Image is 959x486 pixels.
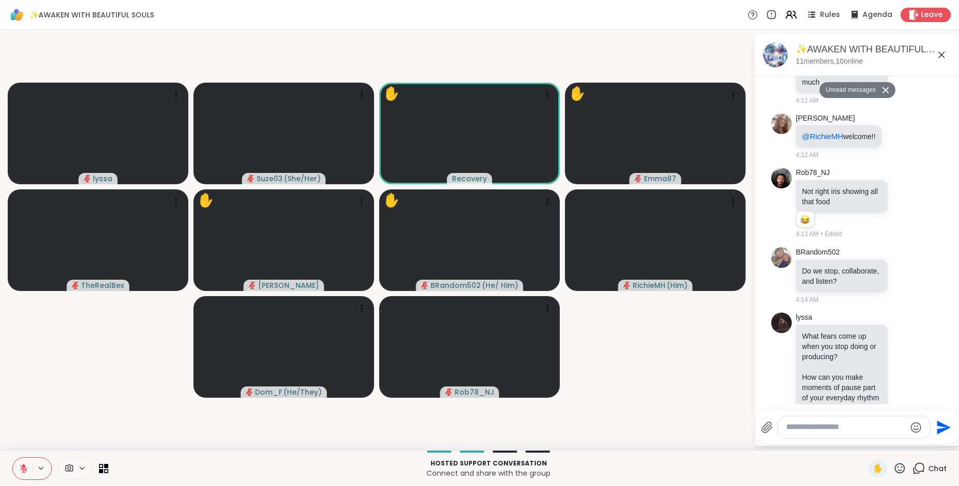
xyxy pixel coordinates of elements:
[928,463,947,474] span: Chat
[81,280,124,290] span: TheRealBex
[455,387,494,397] span: Rob78_NJ
[771,313,792,333] img: https://sharewell-space-live.sfo3.digitaloceanspaces.com/user-generated/ef9b4338-b2e1-457c-a100-b...
[383,84,400,104] div: ✋
[482,280,518,290] span: ( He/ Him )
[198,190,214,210] div: ✋
[819,82,878,99] button: Unread messages
[796,168,830,178] a: Rob78_NJ
[569,84,585,104] div: ✋
[873,462,883,475] span: ✋
[763,43,788,67] img: ✨AWAKEN WITH BEAUTIFUL SOULS, Oct 11
[258,280,319,290] span: [PERSON_NAME]
[796,313,812,323] a: lyssa
[820,229,823,239] span: •
[796,96,818,105] span: 4:12 AM
[771,113,792,134] img: https://sharewell-space-live.sfo3.digitaloceanspaces.com/user-generated/12025a04-e023-4d79-ba6e-0...
[910,421,922,434] button: Emoji picker
[445,388,453,396] span: audio-muted
[255,387,282,397] span: Dom_F
[802,132,843,141] span: @RichieMH
[633,280,666,290] span: RichieMH
[802,131,875,142] p: welcome!!
[667,280,688,290] span: ( Him )
[114,459,863,468] p: Hosted support conversation
[72,282,79,289] span: audio-muted
[796,150,818,160] span: 4:12 AM
[796,43,952,56] div: ✨AWAKEN WITH BEAUTIFUL SOULS, [DATE]
[802,186,882,207] p: Not right iris showing all that food
[249,282,256,289] span: audio-muted
[430,280,481,290] span: BRandom502
[93,173,112,184] span: lyssa
[246,388,253,396] span: audio-muted
[8,6,26,24] img: ShareWell Logomark
[799,216,810,224] button: Reactions: haha
[635,175,642,182] span: audio-muted
[825,229,842,239] span: Edited
[114,468,863,478] p: Connect and share with the group
[247,175,255,182] span: audio-muted
[421,282,428,289] span: audio-muted
[820,10,840,20] span: Rules
[452,173,487,184] span: Recovery
[802,372,882,423] p: How can you make moments of pause part of your everyday rhythm even in small, sacred ways?
[802,266,882,286] p: Do we stop, collaborate, and listen?
[921,10,943,20] span: Leave
[796,56,863,67] p: 11 members, 10 online
[796,211,814,228] div: Reaction list
[796,229,818,239] span: 4:13 AM
[284,173,321,184] span: ( She/Her )
[771,247,792,268] img: https://sharewell-space-live.sfo3.digitaloceanspaces.com/user-generated/127af2b2-1259-4cf0-9fd7-7...
[931,416,954,439] button: Send
[644,173,676,184] span: Emma87
[30,10,154,20] span: ✨AWAKEN WITH BEAUTIFUL SOULS
[802,331,882,362] p: What fears come up when you stop doing or producing?
[786,422,906,433] textarea: Type your message
[863,10,892,20] span: Agenda
[771,168,792,188] img: https://sharewell-space-live.sfo3.digitaloceanspaces.com/user-generated/cfc70b27-6d26-4702-bc99-9...
[383,190,400,210] div: ✋
[84,175,91,182] span: audio-muted
[257,173,283,184] span: Suze03
[623,282,631,289] span: audio-muted
[796,295,818,304] span: 4:14 AM
[796,247,840,258] a: BRandom502
[283,387,322,397] span: ( He/They )
[796,113,855,124] a: [PERSON_NAME]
